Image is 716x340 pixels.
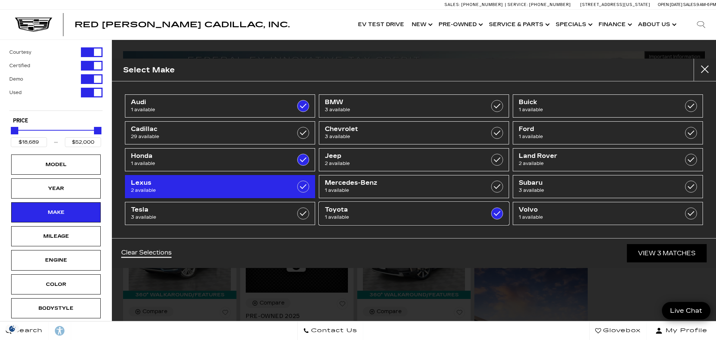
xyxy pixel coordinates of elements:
span: 1 available [131,106,282,113]
span: Toyota [325,206,476,213]
span: Red [PERSON_NAME] Cadillac, Inc. [75,20,290,29]
a: Contact Us [297,321,363,340]
span: 1 available [519,213,670,221]
a: Service: [PHONE_NUMBER] [505,3,573,7]
div: Color [37,280,75,288]
label: Courtesy [9,49,31,56]
span: 3 available [519,187,670,194]
a: Land Rover2 available [513,148,703,171]
img: Cadillac Dark Logo with Cadillac White Text [15,18,52,32]
div: Model [37,160,75,169]
div: Maximum Price [94,127,101,134]
a: New [408,10,435,40]
a: Tesla3 available [125,202,315,225]
div: MileageMileage [11,226,101,246]
a: [STREET_ADDRESS][US_STATE] [580,2,650,7]
span: 2 available [131,187,282,194]
span: 2 available [519,160,670,167]
a: Buick1 available [513,94,703,118]
input: Maximum [65,137,101,147]
div: Bodystyle [37,304,75,312]
span: Search [12,325,43,336]
div: Year [37,184,75,193]
h2: Select Make [123,64,175,76]
div: ModelModel [11,155,101,175]
span: [PHONE_NUMBER] [461,2,503,7]
span: My Profile [663,325,707,336]
span: 1 available [131,160,282,167]
a: Chevrolet3 available [319,121,509,144]
div: MakeMake [11,202,101,222]
span: Service: [508,2,528,7]
span: Jeep [325,152,476,160]
div: BodystyleBodystyle [11,298,101,318]
a: Clear Selections [121,249,172,258]
span: Sales: [445,2,460,7]
a: Sales: [PHONE_NUMBER] [445,3,505,7]
span: Cadillac [131,125,282,133]
label: Used [9,89,22,96]
section: Click to Open Cookie Consent Modal [4,325,21,333]
a: Toyota1 available [319,202,509,225]
a: Subaru3 available [513,175,703,198]
span: Ford [519,125,670,133]
a: Live Chat [662,302,710,319]
span: 29 available [131,133,282,140]
span: Buick [519,99,670,106]
span: Glovebox [601,325,641,336]
span: Audi [131,99,282,106]
a: About Us [634,10,679,40]
div: EngineEngine [11,250,101,270]
div: Minimum Price [11,127,18,134]
a: Mercedes-Benz1 available [319,175,509,198]
span: 9 AM-6 PM [697,2,716,7]
a: Specials [552,10,595,40]
a: Jeep2 available [319,148,509,171]
span: 3 available [325,133,476,140]
span: 1 available [325,213,476,221]
span: Live Chat [666,306,706,315]
a: BMW3 available [319,94,509,118]
a: Ford1 available [513,121,703,144]
a: Red [PERSON_NAME] Cadillac, Inc. [75,21,290,28]
span: 1 available [325,187,476,194]
input: Minimum [11,137,47,147]
span: Tesla [131,206,282,213]
a: Cadillac29 available [125,121,315,144]
label: Demo [9,75,23,83]
span: Contact Us [309,325,357,336]
div: Engine [37,256,75,264]
span: Sales: [683,2,697,7]
div: Mileage [37,232,75,240]
span: Chevrolet [325,125,476,133]
a: EV Test Drive [354,10,408,40]
span: Honda [131,152,282,160]
span: Subaru [519,179,670,187]
button: close [694,59,716,81]
span: [PHONE_NUMBER] [529,2,571,7]
a: Honda1 available [125,148,315,171]
span: Land Rover [519,152,670,160]
span: Lexus [131,179,282,187]
span: 3 available [131,213,282,221]
img: Opt-Out Icon [4,325,21,333]
h5: Price [13,118,99,124]
a: View 3 Matches [627,244,707,262]
a: Lexus2 available [125,175,315,198]
label: Certified [9,62,30,69]
a: Audi1 available [125,94,315,118]
span: BMW [325,99,476,106]
div: ColorColor [11,274,101,294]
a: Pre-Owned [435,10,485,40]
span: Open [DATE] [658,2,682,7]
button: Open user profile menu [647,321,716,340]
div: YearYear [11,178,101,199]
div: Price [11,124,101,147]
a: Finance [595,10,634,40]
span: 1 available [519,106,670,113]
span: Volvo [519,206,670,213]
span: 1 available [519,133,670,140]
a: Glovebox [589,321,647,340]
span: Mercedes-Benz [325,179,476,187]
